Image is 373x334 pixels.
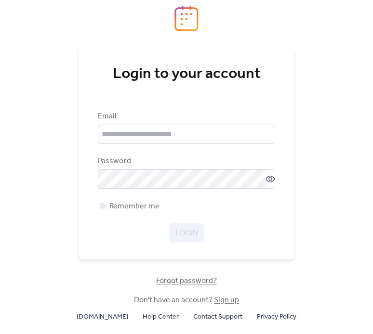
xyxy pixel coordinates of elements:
div: Password [98,155,273,167]
span: Don't have an account? [134,295,239,306]
a: Privacy Policy [257,310,296,322]
span: Remember me [109,201,160,212]
div: Login to your account [98,64,275,84]
span: Help Center [143,311,179,323]
a: Forgot password? [156,278,217,283]
div: Email [98,111,273,122]
span: [DOMAIN_NAME] [77,311,128,323]
span: Forgot password? [156,275,217,287]
a: Help Center [143,310,179,322]
img: logo [174,5,199,31]
a: Sign up [214,293,239,308]
a: [DOMAIN_NAME] [77,310,128,322]
a: Contact Support [193,310,242,322]
span: Privacy Policy [257,311,296,323]
span: Contact Support [193,311,242,323]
